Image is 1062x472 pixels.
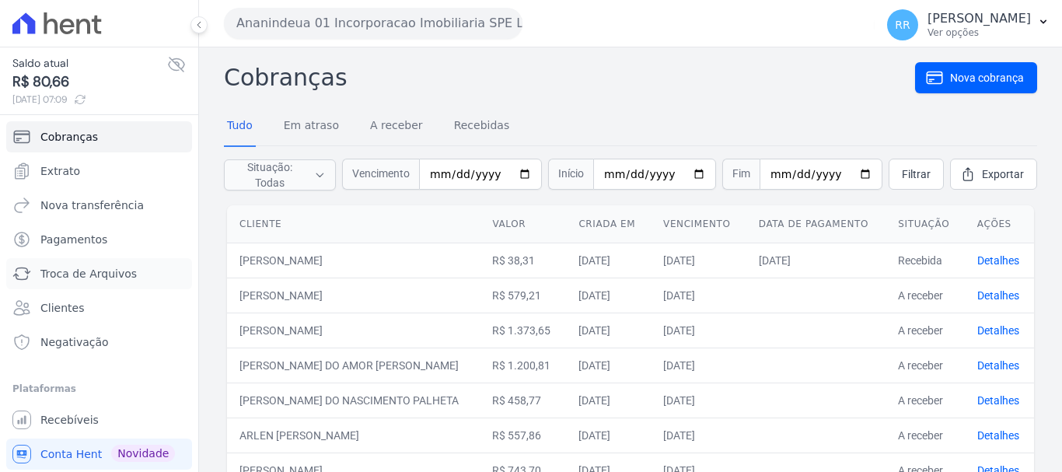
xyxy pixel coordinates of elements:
td: R$ 38,31 [480,243,566,278]
a: Recebíveis [6,404,192,435]
button: Ananindeua 01 Incorporacao Imobiliaria SPE LTDA [224,8,522,39]
span: Exportar [982,166,1024,182]
p: [PERSON_NAME] [928,11,1031,26]
td: ARLEN [PERSON_NAME] [227,418,480,453]
th: Ações [965,205,1034,243]
th: Cliente [227,205,480,243]
td: [DATE] [746,243,886,278]
a: Detalhes [977,289,1019,302]
td: A receber [886,348,964,383]
span: Pagamentos [40,232,107,247]
span: Clientes [40,300,84,316]
span: Novidade [111,445,175,462]
span: Vencimento [342,159,419,190]
span: Fim [722,159,760,190]
td: [PERSON_NAME] [227,313,480,348]
td: Recebida [886,243,964,278]
a: Cobranças [6,121,192,152]
button: Situação: Todas [224,159,336,191]
a: Troca de Arquivos [6,258,192,289]
th: Vencimento [651,205,746,243]
td: [DATE] [566,418,651,453]
a: Detalhes [977,254,1019,267]
td: [PERSON_NAME] DO AMOR [PERSON_NAME] [227,348,480,383]
td: R$ 579,21 [480,278,566,313]
span: Nova transferência [40,198,144,213]
a: Detalhes [977,324,1019,337]
td: [DATE] [651,383,746,418]
span: Filtrar [902,166,931,182]
td: [DATE] [651,313,746,348]
a: Em atraso [281,107,342,147]
span: R$ 80,66 [12,72,167,93]
span: Nova cobrança [950,70,1024,86]
a: Tudo [224,107,256,147]
td: A receber [886,383,964,418]
a: A receber [367,107,426,147]
span: Cobranças [40,129,98,145]
th: Situação [886,205,964,243]
a: Nova transferência [6,190,192,221]
a: Detalhes [977,394,1019,407]
td: [DATE] [651,348,746,383]
td: A receber [886,313,964,348]
span: Conta Hent [40,446,102,462]
th: Criada em [566,205,651,243]
td: R$ 1.200,81 [480,348,566,383]
a: Detalhes [977,429,1019,442]
a: Filtrar [889,159,944,190]
a: Nova cobrança [915,62,1037,93]
td: [PERSON_NAME] [227,243,480,278]
a: Pagamentos [6,224,192,255]
th: Valor [480,205,566,243]
td: A receber [886,278,964,313]
p: Ver opções [928,26,1031,39]
span: Extrato [40,163,80,179]
td: [DATE] [651,243,746,278]
td: [DATE] [566,278,651,313]
td: [DATE] [651,278,746,313]
td: [DATE] [651,418,746,453]
td: [PERSON_NAME] DO NASCIMENTO PALHETA [227,383,480,418]
a: Negativação [6,327,192,358]
td: R$ 557,86 [480,418,566,453]
a: Extrato [6,156,192,187]
span: [DATE] 07:09 [12,93,167,107]
td: R$ 458,77 [480,383,566,418]
a: Conta Hent Novidade [6,439,192,470]
a: Clientes [6,292,192,323]
span: Situação: Todas [234,159,305,191]
span: Recebíveis [40,412,99,428]
a: Exportar [950,159,1037,190]
a: Detalhes [977,359,1019,372]
td: [DATE] [566,313,651,348]
td: A receber [886,418,964,453]
th: Data de pagamento [746,205,886,243]
td: [DATE] [566,383,651,418]
td: [DATE] [566,243,651,278]
td: [DATE] [566,348,651,383]
td: R$ 1.373,65 [480,313,566,348]
div: Plataformas [12,379,186,398]
h2: Cobranças [224,60,915,95]
span: Negativação [40,334,109,350]
span: Troca de Arquivos [40,266,137,281]
span: Saldo atual [12,55,167,72]
a: Recebidas [451,107,513,147]
span: RR [895,19,910,30]
span: Início [548,159,593,190]
td: [PERSON_NAME] [227,278,480,313]
button: RR [PERSON_NAME] Ver opções [875,3,1062,47]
